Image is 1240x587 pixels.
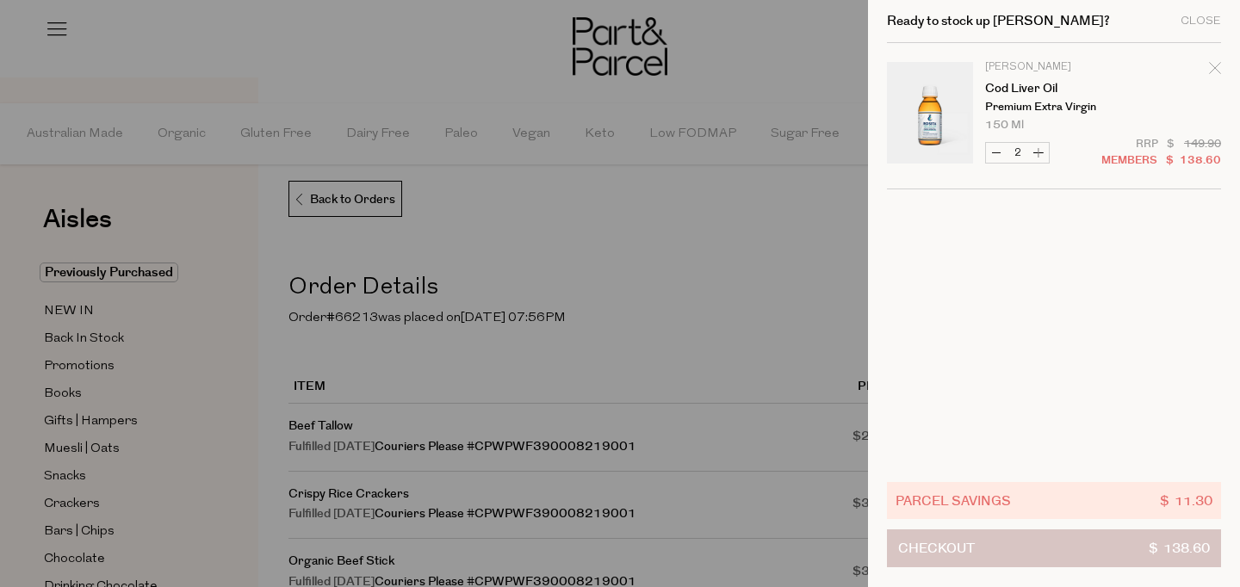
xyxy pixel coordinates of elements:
span: Checkout [898,530,975,566]
p: Premium Extra Virgin [985,102,1119,113]
input: QTY Cod Liver Oil [1007,143,1028,163]
div: Close [1181,15,1221,27]
span: Parcel Savings [896,491,1011,510]
button: Checkout$ 138.60 [887,529,1221,567]
h2: Ready to stock up [PERSON_NAME]? [887,15,1110,28]
span: $ 138.60 [1149,530,1210,566]
a: Cod Liver Oil [985,83,1119,95]
span: 150 ml [985,120,1024,131]
div: Remove Cod Liver Oil [1209,59,1221,83]
p: [PERSON_NAME] [985,62,1119,72]
span: $ 11.30 [1160,491,1212,510]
